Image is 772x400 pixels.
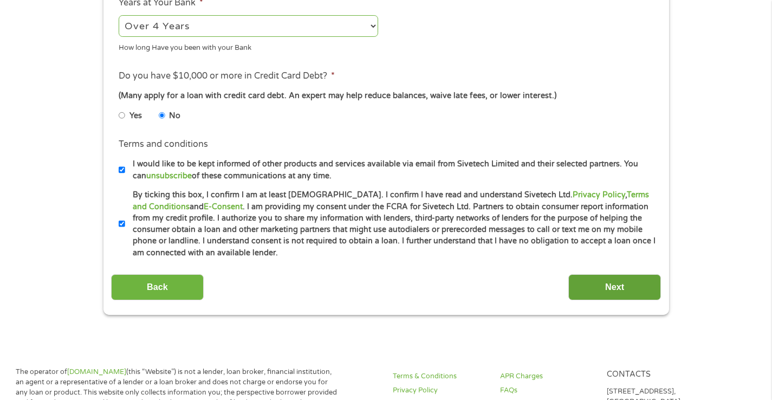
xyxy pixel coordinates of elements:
[125,158,657,182] label: I would like to be kept informed of other products and services available via email from Sivetech...
[568,274,661,301] input: Next
[500,385,594,396] a: FAQs
[146,171,192,180] a: unsubscribe
[125,189,657,259] label: By ticking this box, I confirm I am at least [DEMOGRAPHIC_DATA]. I confirm I have read and unders...
[119,70,335,82] label: Do you have $10,000 or more in Credit Card Debt?
[119,90,653,102] div: (Many apply for a loan with credit card debt. An expert may help reduce balances, waive late fees...
[111,274,204,301] input: Back
[119,139,208,150] label: Terms and conditions
[119,39,378,54] div: How long Have you been with your Bank
[393,371,487,382] a: Terms & Conditions
[204,202,243,211] a: E-Consent
[393,385,487,396] a: Privacy Policy
[607,370,701,380] h4: Contacts
[129,110,142,122] label: Yes
[573,190,625,199] a: Privacy Policy
[169,110,180,122] label: No
[133,190,649,211] a: Terms and Conditions
[67,367,126,376] a: [DOMAIN_NAME]
[500,371,594,382] a: APR Charges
